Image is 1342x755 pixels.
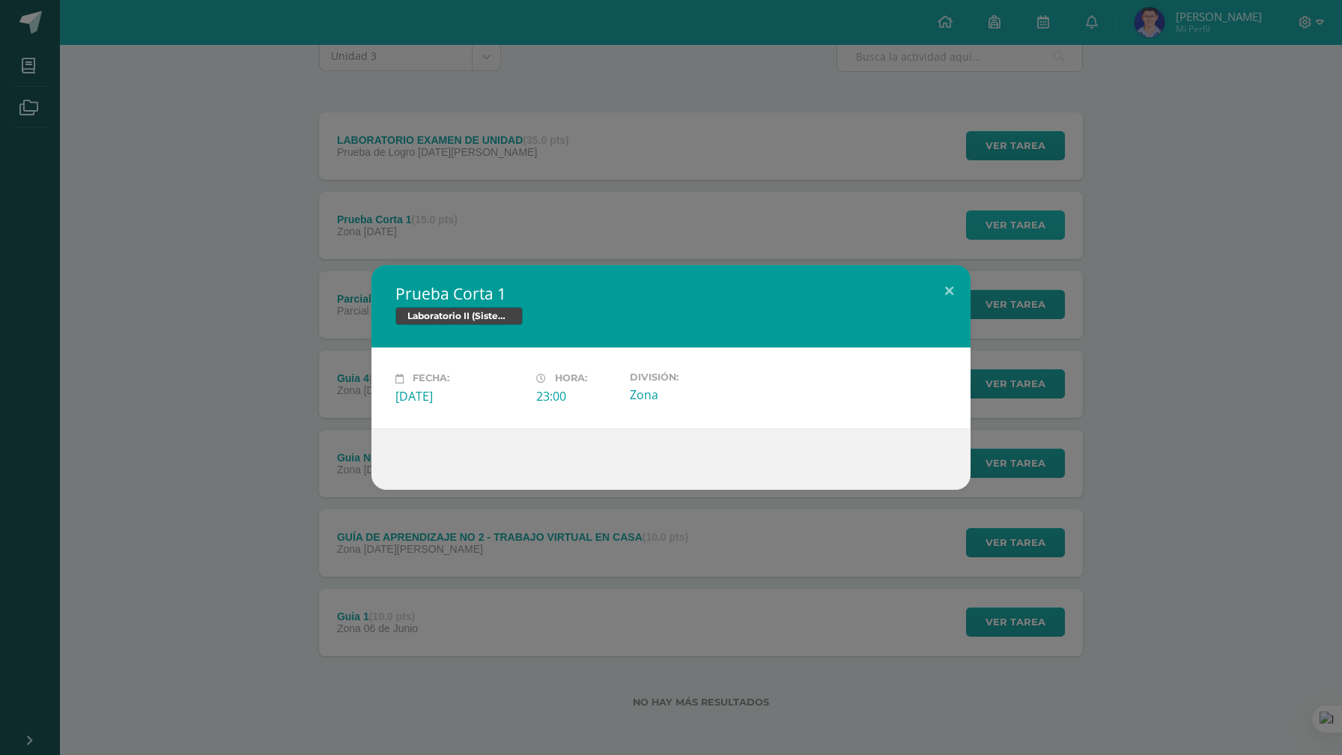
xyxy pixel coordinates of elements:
[413,373,449,384] span: Fecha:
[555,373,587,384] span: Hora:
[395,307,523,325] span: Laboratorio II (Sistema Operativo Macintoch)
[536,388,618,404] div: 23:00
[395,283,947,304] h2: Prueba Corta 1
[630,372,759,383] label: División:
[928,265,971,316] button: Close (Esc)
[630,386,759,403] div: Zona
[395,388,524,404] div: [DATE]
